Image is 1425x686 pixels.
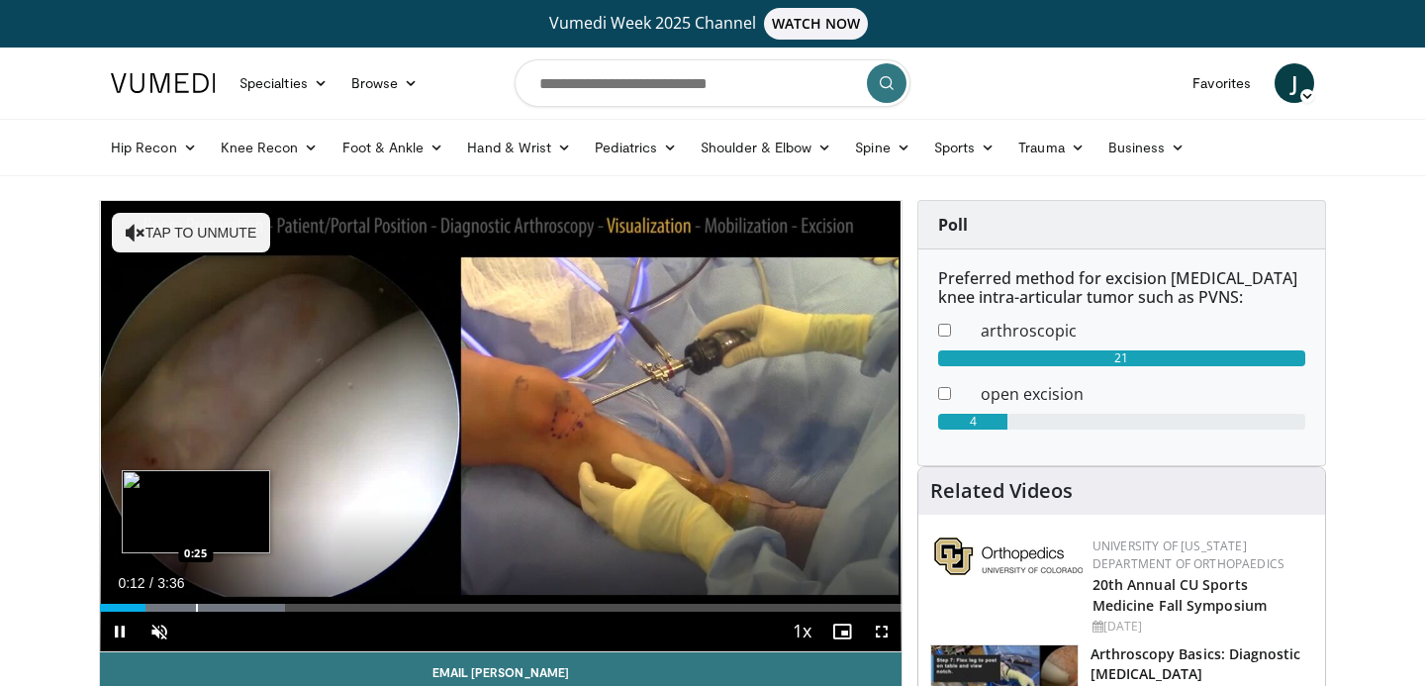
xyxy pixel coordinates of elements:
strong: Poll [938,214,968,236]
span: / [149,575,153,591]
a: Specialties [228,63,339,103]
dd: open excision [966,382,1320,406]
a: Knee Recon [209,128,331,167]
a: Foot & Ankle [331,128,456,167]
a: Business [1096,128,1197,167]
a: 20th Annual CU Sports Medicine Fall Symposium [1092,575,1267,615]
button: Fullscreen [862,612,902,651]
a: Browse [339,63,430,103]
button: Unmute [140,612,179,651]
button: Enable picture-in-picture mode [822,612,862,651]
span: 3:36 [157,575,184,591]
div: 21 [938,350,1305,366]
h4: Related Videos [930,479,1073,503]
a: Spine [843,128,921,167]
button: Pause [100,612,140,651]
span: WATCH NOW [764,8,869,40]
img: 355603a8-37da-49b6-856f-e00d7e9307d3.png.150x105_q85_autocrop_double_scale_upscale_version-0.2.png [934,538,1083,575]
a: Shoulder & Elbow [689,128,843,167]
a: Favorites [1181,63,1263,103]
a: Sports [922,128,1007,167]
h3: Arthroscopy Basics: Diagnostic [MEDICAL_DATA] [1091,644,1313,684]
dd: arthroscopic [966,319,1320,343]
button: Playback Rate [783,612,822,651]
img: image.jpeg [122,470,270,553]
a: University of [US_STATE] Department of Orthopaedics [1092,538,1284,572]
h6: Preferred method for excision [MEDICAL_DATA] knee intra-articular tumor such as PVNS: [938,269,1305,307]
a: Trauma [1006,128,1096,167]
a: Pediatrics [583,128,689,167]
span: 0:12 [118,575,144,591]
a: Hand & Wrist [455,128,583,167]
a: Hip Recon [99,128,209,167]
div: 4 [938,414,1008,430]
input: Search topics, interventions [515,59,910,107]
div: [DATE] [1092,618,1309,636]
div: Progress Bar [100,604,902,612]
a: Vumedi Week 2025 ChannelWATCH NOW [114,8,1311,40]
a: J [1275,63,1314,103]
button: Tap to unmute [112,213,270,252]
video-js: Video Player [100,201,902,652]
img: VuMedi Logo [111,73,216,93]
